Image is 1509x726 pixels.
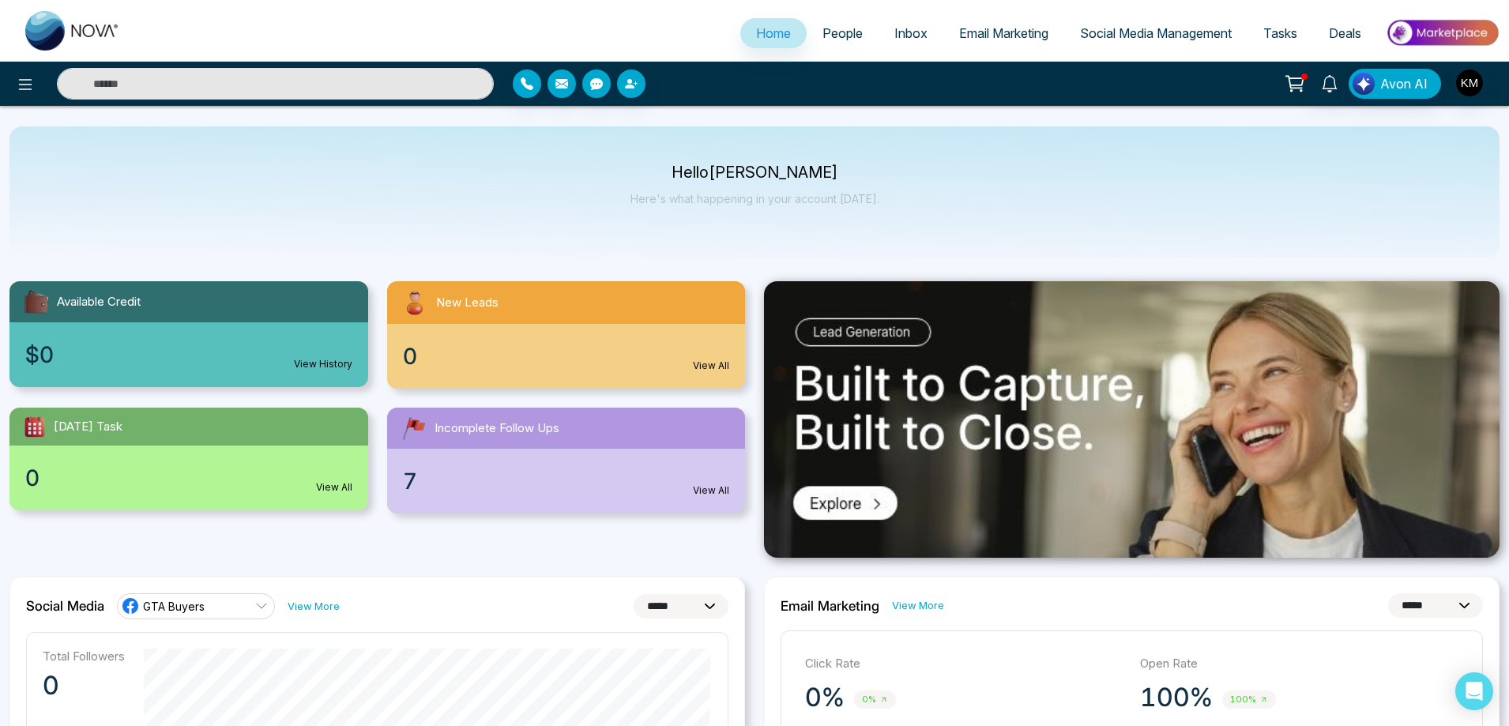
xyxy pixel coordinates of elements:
a: View All [693,359,729,373]
span: $0 [25,338,54,371]
p: 0% [805,682,845,713]
span: 0 [25,461,40,495]
span: People [822,25,863,41]
span: Available Credit [57,293,141,311]
p: Open Rate [1140,655,1459,673]
a: Inbox [879,18,943,48]
img: User Avatar [1456,70,1483,96]
img: . [764,281,1500,558]
div: Open Intercom Messenger [1455,672,1493,710]
p: Click Rate [805,655,1124,673]
span: [DATE] Task [54,418,122,436]
img: availableCredit.svg [22,288,51,316]
p: 0 [43,670,125,702]
a: Social Media Management [1064,18,1247,48]
a: View More [892,598,944,613]
a: Email Marketing [943,18,1064,48]
p: Here's what happening in your account [DATE]. [630,192,879,205]
span: Deals [1329,25,1361,41]
button: Avon AI [1349,69,1441,99]
img: Market-place.gif [1385,15,1500,51]
span: New Leads [436,294,499,312]
span: Tasks [1263,25,1297,41]
a: Incomplete Follow Ups7View All [378,408,755,513]
span: Incomplete Follow Ups [435,419,559,438]
span: 7 [403,465,417,498]
span: Avon AI [1380,74,1428,93]
span: 100% [1222,690,1276,709]
img: newLeads.svg [400,288,430,318]
a: View More [288,599,340,614]
p: 100% [1140,682,1213,713]
a: Tasks [1247,18,1313,48]
img: Lead Flow [1353,73,1375,95]
span: 0 [403,340,417,373]
img: Nova CRM Logo [25,11,120,51]
p: Total Followers [43,649,125,664]
h2: Email Marketing [781,598,879,614]
span: 0% [854,690,896,709]
span: GTA Buyers [143,599,205,614]
span: Home [756,25,791,41]
img: todayTask.svg [22,414,47,439]
a: View History [294,357,352,371]
p: Hello [PERSON_NAME] [630,166,879,179]
a: View All [316,480,352,495]
span: Inbox [894,25,928,41]
a: Deals [1313,18,1377,48]
a: Home [740,18,807,48]
img: followUps.svg [400,414,428,442]
a: People [807,18,879,48]
h2: Social Media [26,598,104,614]
a: New Leads0View All [378,281,755,389]
span: Social Media Management [1080,25,1232,41]
a: View All [693,483,729,498]
span: Email Marketing [959,25,1048,41]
